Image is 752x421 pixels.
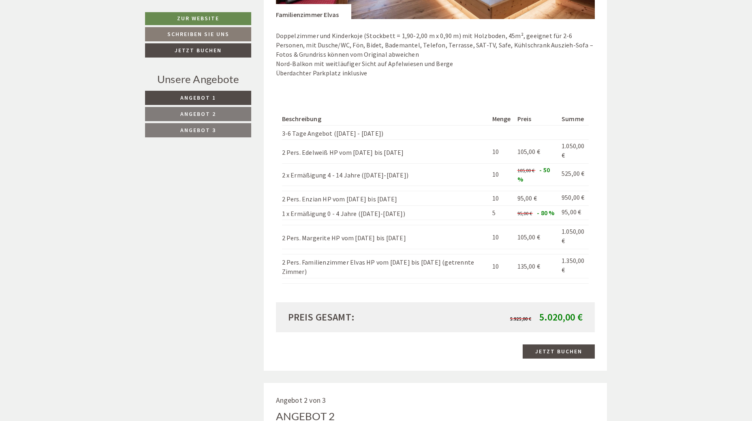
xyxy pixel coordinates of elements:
[282,191,489,205] td: 2 Pers. Enzian HP vom [DATE] bis [DATE]
[6,22,132,47] div: Guten Tag, wie können wir Ihnen helfen?
[517,210,532,216] span: 95,00 €
[282,113,489,125] th: Beschreibung
[282,205,489,220] td: 1 x Ermäßigung 0 - 4 Jahre ([DATE]-[DATE])
[282,140,489,164] td: 2 Pers. Edelweiß HP vom [DATE] bis [DATE]
[13,24,128,30] div: [GEOGRAPHIC_DATA]
[517,233,540,241] span: 105,00 €
[539,311,583,323] span: 5.020,00 €
[489,254,514,278] td: 10
[145,6,174,20] div: [DATE]
[180,126,216,134] span: Angebot 3
[282,225,489,249] td: 2 Pers. Margerite HP vom [DATE] bis [DATE]
[489,205,514,220] td: 5
[282,310,436,324] div: Preis gesamt:
[145,27,251,41] a: Schreiben Sie uns
[489,191,514,205] td: 10
[558,191,589,205] td: 950,00 €
[276,4,351,19] div: Familienzimmer Elvas
[145,43,251,58] a: Jetzt buchen
[517,262,540,270] span: 135,00 €
[517,147,540,156] span: 105,00 €
[145,12,251,25] a: Zur Website
[13,40,128,45] small: 11:51
[489,164,514,186] td: 10
[517,166,550,183] span: - 50 %
[282,254,489,278] td: 2 Pers. Familienzimmer Elvas HP vom [DATE] bis [DATE] (getrennte Zimmer)
[558,164,589,186] td: 525,00 €
[276,395,326,405] span: Angebot 2 von 3
[523,344,595,359] a: Jetzt buchen
[180,94,216,101] span: Angebot 1
[558,225,589,249] td: 1.050,00 €
[282,125,489,140] td: 3-6 Tage Angebot ([DATE] - [DATE])
[489,225,514,249] td: 10
[514,113,558,125] th: Preis
[489,113,514,125] th: Menge
[282,164,489,186] td: 2 x Ermäßigung 4 - 14 Jahre ([DATE]-[DATE])
[558,113,589,125] th: Summe
[517,194,537,202] span: 95,00 €
[145,72,251,87] div: Unsere Angebote
[271,214,319,228] button: Senden
[558,140,589,164] td: 1.050,00 €
[510,316,531,322] span: 5.925,00 €
[558,254,589,278] td: 1.350,00 €
[180,110,216,118] span: Angebot 2
[537,209,554,217] span: - 80 %
[558,205,589,220] td: 95,00 €
[276,31,595,77] p: Doppelzimmer und Kinderkoje (Stockbett = 1,90-2,00 m x 0,90 m) mit Holzboden, 45m², geeignet für ...
[517,167,535,173] span: 105,00 €
[489,140,514,164] td: 10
